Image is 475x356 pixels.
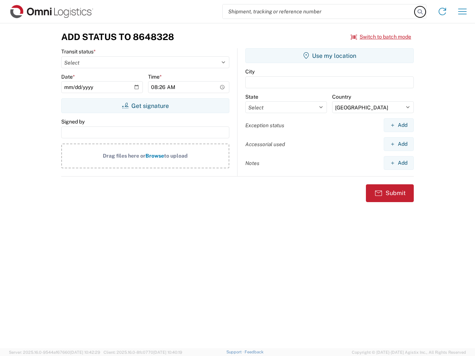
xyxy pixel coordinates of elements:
[103,153,145,159] span: Drag files here or
[61,48,96,55] label: Transit status
[332,93,351,100] label: Country
[245,160,259,167] label: Notes
[245,122,284,129] label: Exception status
[352,349,466,356] span: Copyright © [DATE]-[DATE] Agistix Inc., All Rights Reserved
[245,48,414,63] button: Use my location
[153,350,182,355] span: [DATE] 10:40:19
[164,153,188,159] span: to upload
[61,73,75,80] label: Date
[104,350,182,355] span: Client: 2025.16.0-8fc0770
[61,32,174,42] h3: Add Status to 8648328
[223,4,415,19] input: Shipment, tracking or reference number
[366,184,414,202] button: Submit
[226,350,245,354] a: Support
[384,156,414,170] button: Add
[148,73,162,80] label: Time
[61,118,85,125] label: Signed by
[384,118,414,132] button: Add
[245,141,285,148] label: Accessorial used
[145,153,164,159] span: Browse
[351,31,411,43] button: Switch to batch mode
[9,350,100,355] span: Server: 2025.16.0-9544af67660
[245,68,255,75] label: City
[384,137,414,151] button: Add
[70,350,100,355] span: [DATE] 10:42:29
[61,98,229,113] button: Get signature
[245,93,258,100] label: State
[245,350,263,354] a: Feedback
